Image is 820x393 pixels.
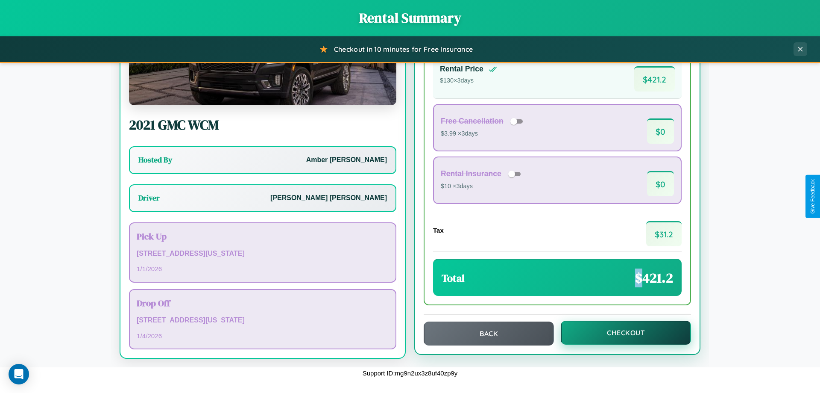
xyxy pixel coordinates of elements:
[433,227,444,234] h4: Tax
[441,117,504,126] h4: Free Cancellation
[647,171,674,196] span: $ 0
[635,269,673,287] span: $ 421.2
[810,179,816,214] div: Give Feedback
[442,271,465,285] h3: Total
[441,181,524,192] p: $10 × 3 days
[424,322,554,346] button: Back
[647,118,674,144] span: $ 0
[441,169,501,178] h4: Rental Insurance
[646,221,682,246] span: $ 31.2
[137,314,389,327] p: [STREET_ADDRESS][US_STATE]
[138,155,172,165] h3: Hosted By
[363,367,458,379] p: Support ID: mg9n2ux3z8uf40zp9y
[634,66,675,92] span: $ 421.2
[137,230,389,242] h3: Pick Up
[306,154,387,166] p: Amber [PERSON_NAME]
[561,321,691,345] button: Checkout
[9,364,29,384] div: Open Intercom Messenger
[334,45,473,53] span: Checkout in 10 minutes for Free Insurance
[129,115,396,134] h2: 2021 GMC WCM
[441,128,526,139] p: $3.99 × 3 days
[137,263,389,275] p: 1 / 1 / 2026
[9,9,811,27] h1: Rental Summary
[138,193,160,203] h3: Driver
[270,192,387,204] p: [PERSON_NAME] [PERSON_NAME]
[440,65,483,74] h4: Rental Price
[137,297,389,309] h3: Drop Off
[440,75,497,86] p: $ 130 × 3 days
[137,330,389,342] p: 1 / 4 / 2026
[137,248,389,260] p: [STREET_ADDRESS][US_STATE]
